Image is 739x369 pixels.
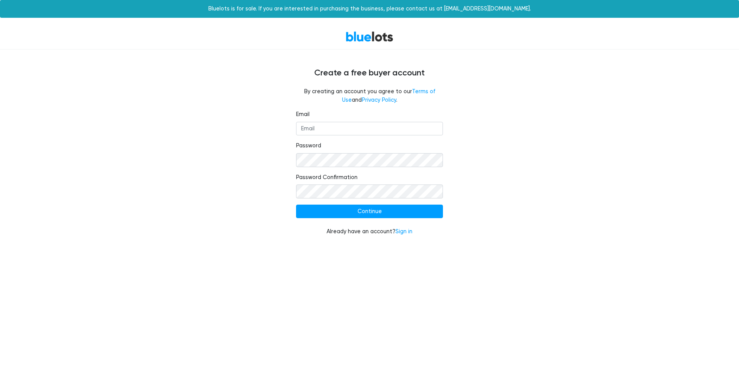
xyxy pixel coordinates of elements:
[296,205,443,219] input: Continue
[296,227,443,236] div: Already have an account?
[296,173,358,182] label: Password Confirmation
[342,88,435,103] a: Terms of Use
[296,142,321,150] label: Password
[395,228,412,235] a: Sign in
[296,110,310,119] label: Email
[346,31,393,42] a: BlueLots
[362,97,396,103] a: Privacy Policy
[296,87,443,104] fieldset: By creating an account you agree to our and .
[138,68,601,78] h4: Create a free buyer account
[296,122,443,136] input: Email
